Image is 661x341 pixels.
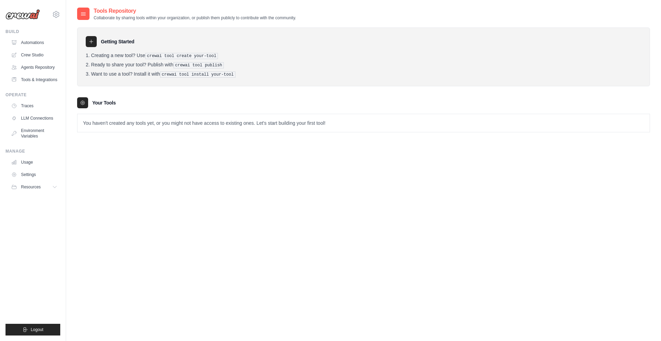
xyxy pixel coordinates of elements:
[8,100,60,111] a: Traces
[6,92,60,98] div: Operate
[21,184,41,190] span: Resources
[145,53,218,59] pre: crewai tool create your-tool
[8,181,60,192] button: Resources
[86,71,641,78] li: Want to use a tool? Install it with
[8,49,60,60] a: Crew Studio
[6,148,60,154] div: Manage
[8,125,60,142] a: Environment Variables
[94,7,296,15] h2: Tools Repository
[8,62,60,73] a: Agents Repository
[8,157,60,168] a: Usage
[8,169,60,180] a: Settings
[8,74,60,85] a: Tools & Integrations
[92,99,116,106] h3: Your Tools
[6,324,60,335] button: Logout
[8,113,60,124] a: LLM Connections
[31,327,43,332] span: Logout
[8,37,60,48] a: Automations
[86,62,641,68] li: Ready to share your tool? Publish with
[77,114,650,132] p: You haven't created any tools yet, or you might not have access to existing ones. Let's start bui...
[101,38,134,45] h3: Getting Started
[6,29,60,34] div: Build
[160,71,235,78] pre: crewai tool install your-tool
[94,15,296,21] p: Collaborate by sharing tools within your organization, or publish them publicly to contribute wit...
[86,53,641,59] li: Creating a new tool? Use
[174,62,224,68] pre: crewai tool publish
[6,9,40,20] img: Logo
